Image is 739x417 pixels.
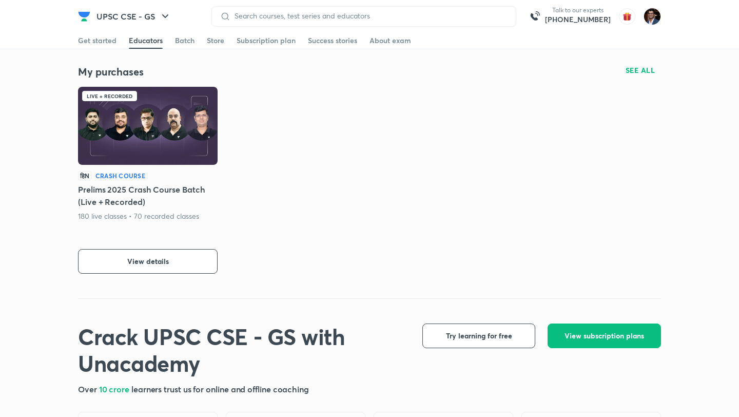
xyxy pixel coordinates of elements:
[207,32,224,49] a: Store
[127,256,169,267] span: View details
[78,87,218,165] img: Batch Thumbnail
[78,171,91,180] p: हिN
[82,91,137,101] div: Live + Recorded
[308,32,357,49] a: Success stories
[369,35,411,46] div: About exam
[644,8,661,25] img: Amber Nigam
[78,384,99,394] span: Over
[78,183,218,208] h5: Prelims 2025 Crash Course Batch (Live + Recorded)
[99,384,131,394] span: 10 crore
[78,324,406,377] h1: Crack UPSC CSE - GS with Unacademy
[524,6,545,27] img: call-us
[422,324,535,348] button: Try learning for free
[78,249,218,274] button: View details
[78,65,369,79] h4: My purchases
[78,10,90,23] img: Company Logo
[230,12,508,20] input: Search courses, test series and educators
[129,35,163,46] div: Educators
[131,384,309,394] span: learners trust us for online and offline coaching
[95,171,145,180] h6: Crash course
[78,35,116,46] div: Get started
[78,211,200,221] p: 180 live classes • 70 recorded classes
[78,32,116,49] a: Get started
[626,67,655,74] span: SEE ALL
[545,14,611,25] a: [PHONE_NUMBER]
[90,6,178,27] button: UPSC CSE - GS
[175,35,195,46] div: Batch
[369,32,411,49] a: About exam
[446,331,512,341] span: Try learning for free
[565,331,644,341] span: View subscription plans
[129,32,163,49] a: Educators
[207,35,224,46] div: Store
[237,35,296,46] div: Subscription plan
[619,62,662,79] button: SEE ALL
[175,32,195,49] a: Batch
[619,8,635,25] img: avatar
[308,35,357,46] div: Success stories
[548,324,661,348] button: View subscription plans
[545,6,611,14] p: Talk to our experts
[237,32,296,49] a: Subscription plan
